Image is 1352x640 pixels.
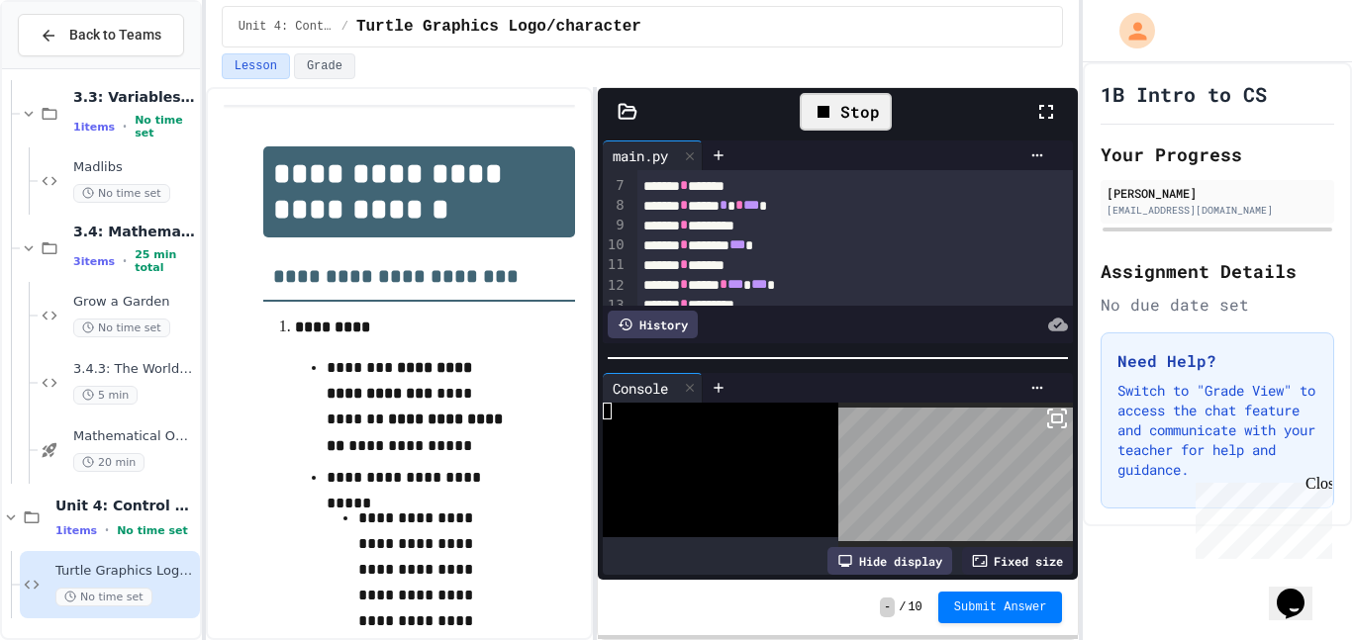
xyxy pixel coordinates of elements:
[603,373,703,403] div: Console
[608,311,698,338] div: History
[55,497,196,514] span: Unit 4: Control Structures
[1117,349,1317,373] h3: Need Help?
[55,524,97,537] span: 1 items
[123,119,127,135] span: •
[341,19,348,35] span: /
[954,599,1047,615] span: Submit Answer
[1101,293,1334,317] div: No due date set
[73,361,196,378] span: 3.4.3: The World's Worst Farmers Market
[73,159,196,176] span: Madlibs
[135,114,196,139] span: No time set
[1099,8,1160,53] div: My Account
[1101,80,1267,108] h1: 1B Intro to CS
[117,524,188,537] span: No time set
[18,14,184,56] button: Back to Teams
[73,428,196,445] span: Mathematical Operators - Quiz
[73,121,115,134] span: 1 items
[962,547,1073,575] div: Fixed size
[73,88,196,106] span: 3.3: Variables and Data Types
[73,184,170,203] span: No time set
[899,599,906,615] span: /
[73,453,145,472] span: 20 min
[356,15,641,39] span: Turtle Graphics Logo/character
[1107,184,1328,202] div: [PERSON_NAME]
[1188,475,1332,559] iframe: chat widget
[8,8,137,126] div: Chat with us now!Close
[603,276,628,296] div: 12
[800,93,892,131] div: Stop
[73,319,170,337] span: No time set
[1269,561,1332,620] iframe: chat widget
[603,216,628,235] div: 9
[603,176,628,196] div: 7
[603,235,628,255] div: 10
[73,223,196,240] span: 3.4: Mathematical Operators
[239,19,334,35] span: Unit 4: Control Structures
[603,145,678,166] div: main.py
[55,588,152,606] span: No time set
[1101,257,1334,285] h2: Assignment Details
[880,597,895,617] span: -
[603,296,628,316] div: 13
[294,53,355,79] button: Grade
[1101,140,1334,168] h2: Your Progress
[603,140,703,170] div: main.py
[938,592,1063,623] button: Submit Answer
[603,255,628,275] div: 11
[73,255,115,268] span: 3 items
[105,522,109,538] span: •
[603,378,678,399] div: Console
[1107,203,1328,218] div: [EMAIL_ADDRESS][DOMAIN_NAME]
[55,563,196,580] span: Turtle Graphics Logo/character
[827,547,952,575] div: Hide display
[123,253,127,269] span: •
[73,294,196,311] span: Grow a Garden
[69,25,161,46] span: Back to Teams
[1117,381,1317,480] p: Switch to "Grade View" to access the chat feature and communicate with your teacher for help and ...
[603,196,628,216] div: 8
[135,248,196,274] span: 25 min total
[222,53,290,79] button: Lesson
[908,599,921,615] span: 10
[73,386,138,405] span: 5 min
